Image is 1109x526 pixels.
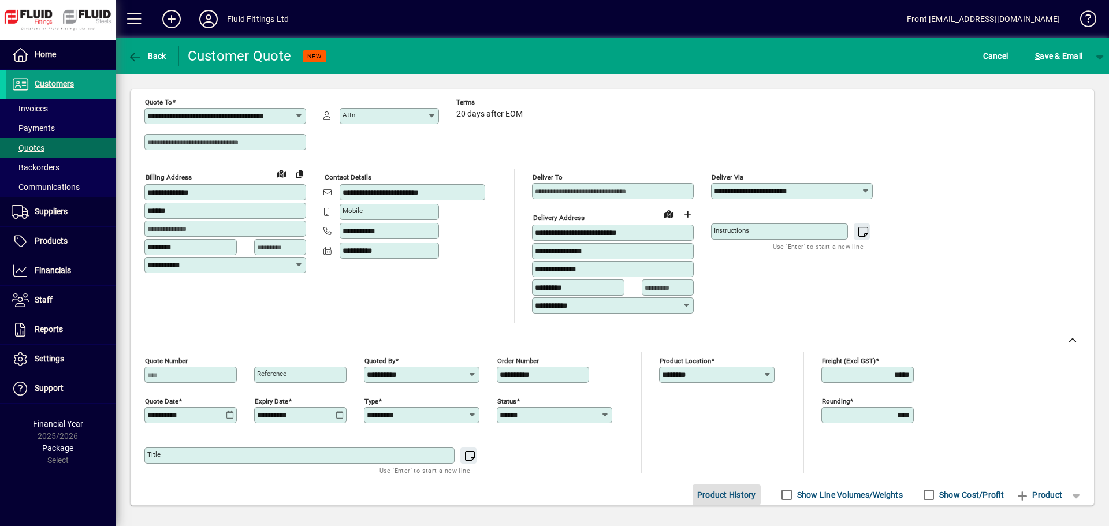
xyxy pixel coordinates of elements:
mat-label: Quote number [145,356,188,364]
mat-label: Title [147,450,161,458]
a: Backorders [6,158,116,177]
span: Invoices [12,104,48,113]
a: Quotes [6,138,116,158]
div: Customer Quote [188,47,292,65]
span: Payments [12,124,55,133]
a: Suppliers [6,197,116,226]
a: Payments [6,118,116,138]
mat-hint: Use 'Enter' to start a new line [379,464,470,477]
mat-label: Mobile [343,207,363,215]
mat-label: Instructions [714,226,749,234]
mat-label: Freight (excl GST) [822,356,876,364]
mat-label: Order number [497,356,539,364]
mat-label: Quote date [145,397,178,405]
button: Save & Email [1029,46,1088,66]
mat-label: Rounding [822,397,850,405]
mat-label: Type [364,397,378,405]
mat-label: Deliver To [533,173,563,181]
span: Package [42,443,73,453]
span: Home [35,50,56,59]
a: Staff [6,286,116,315]
span: Product [1015,486,1062,504]
label: Show Cost/Profit [937,489,1004,501]
mat-label: Status [497,397,516,405]
span: Quotes [12,143,44,152]
button: Add [153,9,190,29]
label: Show Line Volumes/Weights [795,489,903,501]
span: Product History [697,486,756,504]
button: Profile [190,9,227,29]
span: Back [128,51,166,61]
span: Financials [35,266,71,275]
span: ave & Email [1035,47,1082,65]
span: Support [35,383,64,393]
a: Settings [6,345,116,374]
span: Staff [35,295,53,304]
mat-label: Product location [660,356,711,364]
span: Reports [35,324,63,334]
mat-label: Attn [343,111,355,119]
a: Invoices [6,99,116,118]
span: S [1035,51,1040,61]
a: Reports [6,315,116,344]
span: Terms [456,99,526,106]
mat-label: Expiry date [255,397,288,405]
button: Product History [693,484,761,505]
a: Support [6,374,116,403]
mat-label: Deliver via [712,173,743,181]
mat-label: Reference [257,370,286,378]
span: Customers [35,79,74,88]
div: Fluid Fittings Ltd [227,10,289,28]
span: Suppliers [35,207,68,216]
button: Choose address [678,205,697,223]
button: Cancel [980,46,1011,66]
span: Financial Year [33,419,83,428]
span: Cancel [983,47,1008,65]
div: Front [EMAIL_ADDRESS][DOMAIN_NAME] [907,10,1060,28]
a: Home [6,40,116,69]
a: View on map [272,164,291,182]
a: Products [6,227,116,256]
button: Back [125,46,169,66]
button: Copy to Delivery address [291,165,309,183]
span: Communications [12,182,80,192]
a: Communications [6,177,116,197]
span: Products [35,236,68,245]
a: View on map [660,204,678,223]
span: 20 days after EOM [456,110,523,119]
mat-hint: Use 'Enter' to start a new line [773,240,864,253]
button: Product [1010,484,1068,505]
mat-label: Quoted by [364,356,395,364]
app-page-header-button: Back [116,46,179,66]
span: Settings [35,354,64,363]
mat-label: Quote To [145,98,172,106]
a: Financials [6,256,116,285]
a: Knowledge Base [1071,2,1095,40]
span: Backorders [12,163,59,172]
span: NEW [307,53,322,60]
